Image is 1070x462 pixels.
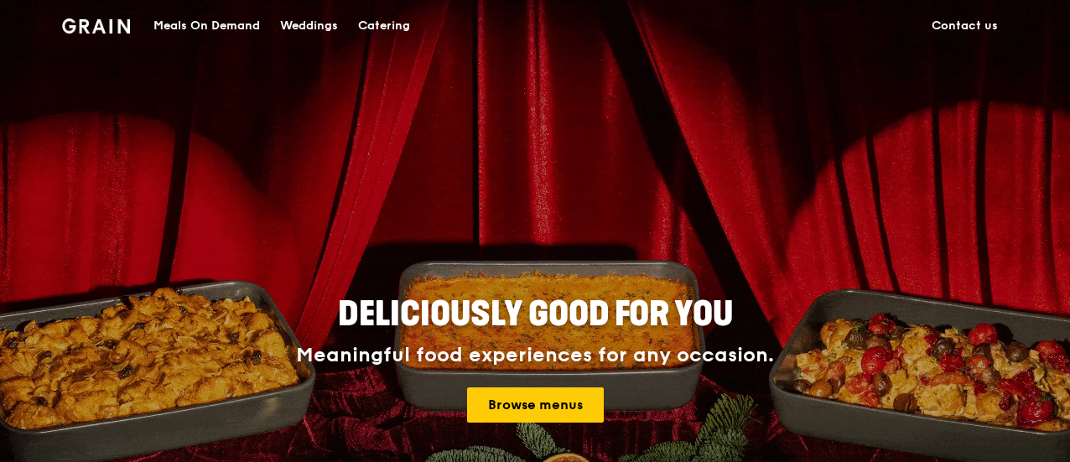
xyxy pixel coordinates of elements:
[922,1,1008,51] a: Contact us
[280,1,338,51] div: Weddings
[62,18,130,34] img: Grain
[338,294,733,335] span: Deliciously good for you
[270,1,348,51] a: Weddings
[233,344,837,367] div: Meaningful food experiences for any occasion.
[467,387,604,423] a: Browse menus
[153,1,260,51] div: Meals On Demand
[348,1,420,51] a: Catering
[358,1,410,51] div: Catering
